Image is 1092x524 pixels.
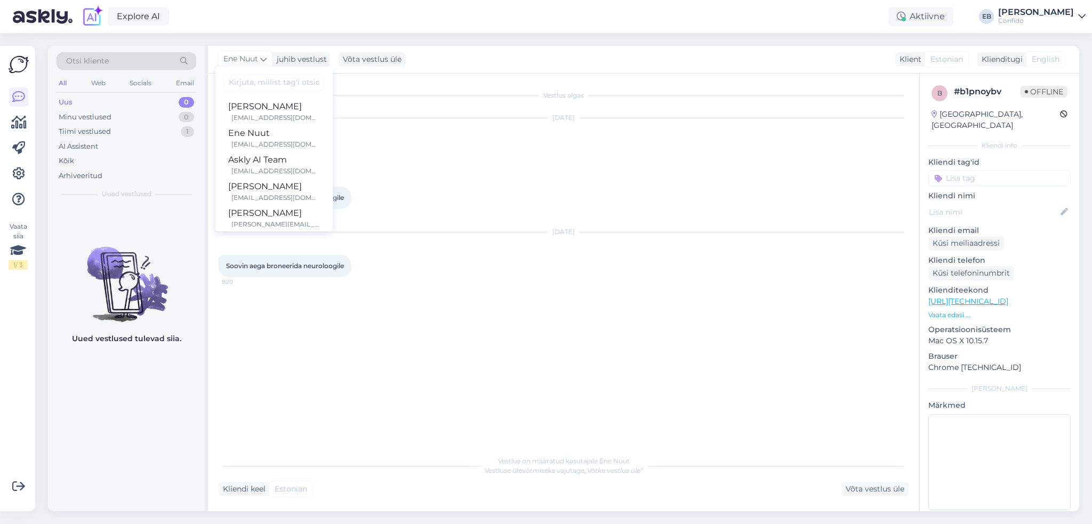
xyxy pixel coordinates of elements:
[66,55,109,67] span: Otsi kliente
[59,141,98,152] div: AI Assistent
[272,54,327,65] div: juhib vestlust
[231,140,320,149] div: [EMAIL_ADDRESS][DOMAIN_NAME]
[127,76,154,90] div: Socials
[181,126,194,137] div: 1
[179,112,194,123] div: 0
[59,126,111,137] div: Tiimi vestlused
[937,89,942,97] span: b
[928,351,1071,362] p: Brauser
[929,206,1058,218] input: Lisa nimi
[215,151,333,178] a: Askly AI Team[EMAIL_ADDRESS][DOMAIN_NAME]
[228,207,320,220] div: [PERSON_NAME]
[174,76,196,90] div: Email
[930,54,963,65] span: Estonian
[954,85,1021,98] div: # b1pnoybv
[928,335,1071,346] p: Mac OS X 10.15.7
[1021,86,1067,98] span: Offline
[928,157,1071,168] p: Kliendi tag'id
[219,227,909,237] div: [DATE]
[89,76,108,90] div: Web
[48,228,205,324] img: No chats
[1032,54,1059,65] span: English
[841,482,909,496] div: Võta vestlus üle
[102,189,151,199] span: Uued vestlused
[9,54,29,75] img: Askly Logo
[59,97,73,108] div: Uus
[179,97,194,108] div: 0
[928,170,1071,186] input: Lisa tag
[928,310,1071,320] p: Vaata edasi ...
[231,193,320,203] div: [EMAIL_ADDRESS][DOMAIN_NAME]
[72,333,181,344] p: Uued vestlused tulevad siia.
[219,91,909,100] div: Vestlus algas
[584,466,643,474] i: „Võtke vestlus üle”
[231,113,320,123] div: [EMAIL_ADDRESS][DOMAIN_NAME]
[215,98,333,125] a: [PERSON_NAME][EMAIL_ADDRESS][DOMAIN_NAME]
[998,8,1074,17] div: [PERSON_NAME]
[59,112,111,123] div: Minu vestlused
[928,362,1071,373] p: Chrome [TECHNICAL_ID]
[998,17,1074,25] div: Confido
[59,171,102,181] div: Arhiveeritud
[222,278,262,286] span: 9:20
[231,220,320,229] div: [PERSON_NAME][EMAIL_ADDRESS][PERSON_NAME][DOMAIN_NAME]
[888,7,953,26] div: Aktiivne
[498,457,630,465] span: Vestlus on määratud kasutajale Ene Nuut
[59,156,74,166] div: Kõik
[339,52,406,67] div: Võta vestlus üle
[928,384,1071,393] div: [PERSON_NAME]
[895,54,921,65] div: Klient
[215,178,333,205] a: [PERSON_NAME][EMAIL_ADDRESS][DOMAIN_NAME]
[275,483,307,495] span: Estonian
[215,205,333,231] a: [PERSON_NAME][PERSON_NAME][EMAIL_ADDRESS][PERSON_NAME][DOMAIN_NAME]
[977,54,1023,65] div: Klienditugi
[228,154,320,166] div: Askly AI Team
[57,76,69,90] div: All
[223,53,258,65] span: Ene Nuut
[928,266,1014,280] div: Küsi telefoninumbrit
[228,127,320,140] div: Ene Nuut
[928,400,1071,411] p: Märkmed
[9,222,28,270] div: Vaata siia
[998,8,1086,25] a: [PERSON_NAME]Confido
[226,262,344,270] span: Soovin aega broneerida neuroloogile
[928,236,1004,251] div: Küsi meiliaadressi
[219,113,909,123] div: [DATE]
[928,285,1071,296] p: Klienditeekond
[228,100,320,113] div: [PERSON_NAME]
[215,125,333,151] a: Ene Nuut[EMAIL_ADDRESS][DOMAIN_NAME]
[231,166,320,176] div: [EMAIL_ADDRESS][DOMAIN_NAME]
[979,9,994,24] div: EB
[219,483,266,495] div: Kliendi keel
[928,255,1071,266] p: Kliendi telefon
[485,466,643,474] span: Vestluse ülevõtmiseks vajutage
[108,7,169,26] a: Explore AI
[928,324,1071,335] p: Operatsioonisüsteem
[928,141,1071,150] div: Kliendi info
[9,260,28,270] div: 1 / 3
[81,5,103,28] img: explore-ai
[928,190,1071,201] p: Kliendi nimi
[932,109,1060,131] div: [GEOGRAPHIC_DATA], [GEOGRAPHIC_DATA]
[928,296,1008,306] a: [URL][TECHNICAL_ID]
[224,74,324,91] input: Kirjuta, millist tag'i otsid
[228,180,320,193] div: [PERSON_NAME]
[928,225,1071,236] p: Kliendi email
